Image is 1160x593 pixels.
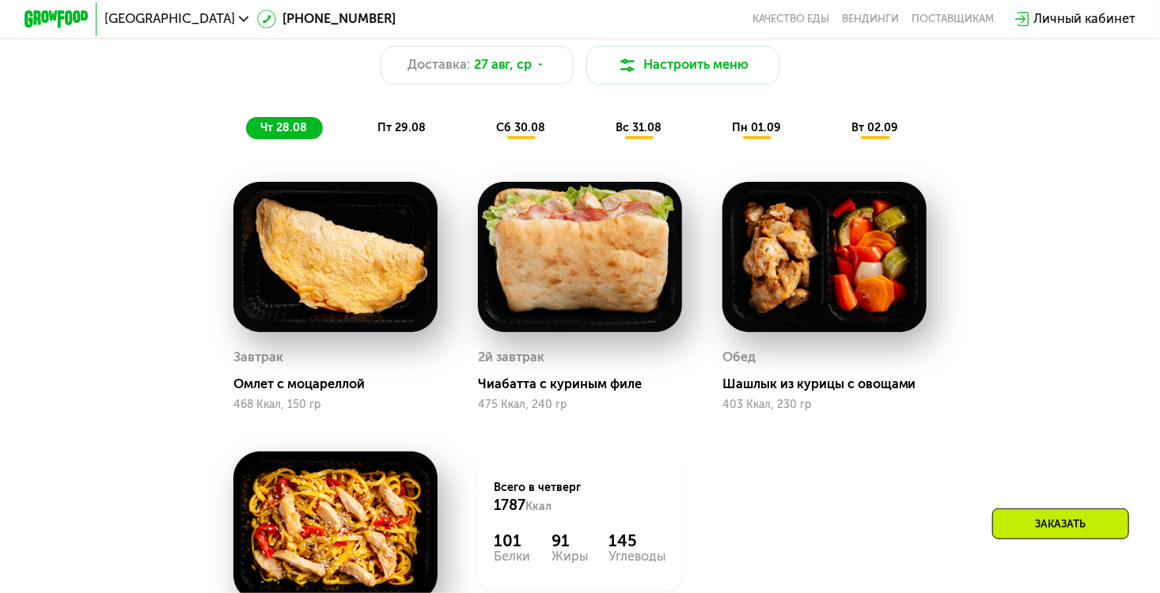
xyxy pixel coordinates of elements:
a: Качество еды [752,13,829,25]
div: Всего в четверг [494,480,665,516]
div: Завтрак [233,346,283,370]
span: чт 28.08 [260,121,307,134]
div: поставщикам [912,13,995,25]
div: Омлет с моцареллой [233,376,450,392]
span: сб 30.08 [496,121,545,134]
div: Заказать [992,508,1129,539]
span: пт 29.08 [377,121,426,134]
div: Углеводы [609,550,666,563]
div: Личный кабинет [1033,9,1135,28]
div: 468 Ккал, 150 гр [233,398,438,411]
div: Обед [722,346,756,370]
button: Настроить меню [586,46,779,85]
a: [PHONE_NUMBER] [257,9,396,28]
div: 403 Ккал, 230 гр [722,398,927,411]
div: Шашлык из курицы с овощами [722,376,939,392]
div: 2й завтрак [478,346,544,370]
span: [GEOGRAPHIC_DATA] [104,13,235,25]
div: Чиабатта с куриным филе [478,376,695,392]
div: 475 Ккал, 240 гр [478,398,682,411]
a: Вендинги [842,13,899,25]
span: вс 31.08 [616,121,662,134]
span: Доставка: [408,55,471,74]
div: Жиры [552,550,588,563]
div: 101 [494,531,530,550]
div: 145 [609,531,666,550]
span: 1787 [494,497,525,514]
span: вт 02.09 [851,121,898,134]
span: 27 авг, ср [474,55,533,74]
span: Ккал [525,500,552,513]
div: Белки [494,550,530,563]
span: пн 01.09 [732,121,781,134]
div: 91 [552,531,588,550]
